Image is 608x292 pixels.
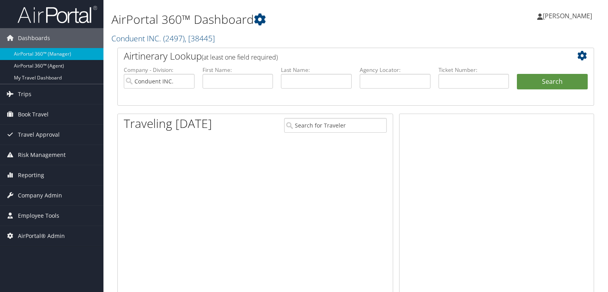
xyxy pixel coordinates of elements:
[18,226,65,246] span: AirPortal® Admin
[163,33,185,44] span: ( 2497 )
[543,12,592,20] span: [PERSON_NAME]
[18,186,62,205] span: Company Admin
[124,66,195,74] label: Company - Division:
[203,66,273,74] label: First Name:
[18,145,66,165] span: Risk Management
[124,49,548,63] h2: Airtinerary Lookup
[18,206,59,226] span: Employee Tools
[202,53,278,62] span: (at least one field required)
[18,5,97,24] img: airportal-logo.png
[18,104,49,124] span: Book Travel
[111,33,215,44] a: Conduent INC.
[18,125,60,145] span: Travel Approval
[185,33,215,44] span: , [ 38445 ]
[537,4,600,28] a: [PERSON_NAME]
[111,11,437,28] h1: AirPortal 360™ Dashboard
[18,28,50,48] span: Dashboards
[438,66,509,74] label: Ticket Number:
[18,165,44,185] span: Reporting
[281,66,352,74] label: Last Name:
[124,115,212,132] h1: Traveling [DATE]
[18,84,31,104] span: Trips
[284,118,387,133] input: Search for Traveler
[360,66,431,74] label: Agency Locator:
[517,74,588,90] button: Search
